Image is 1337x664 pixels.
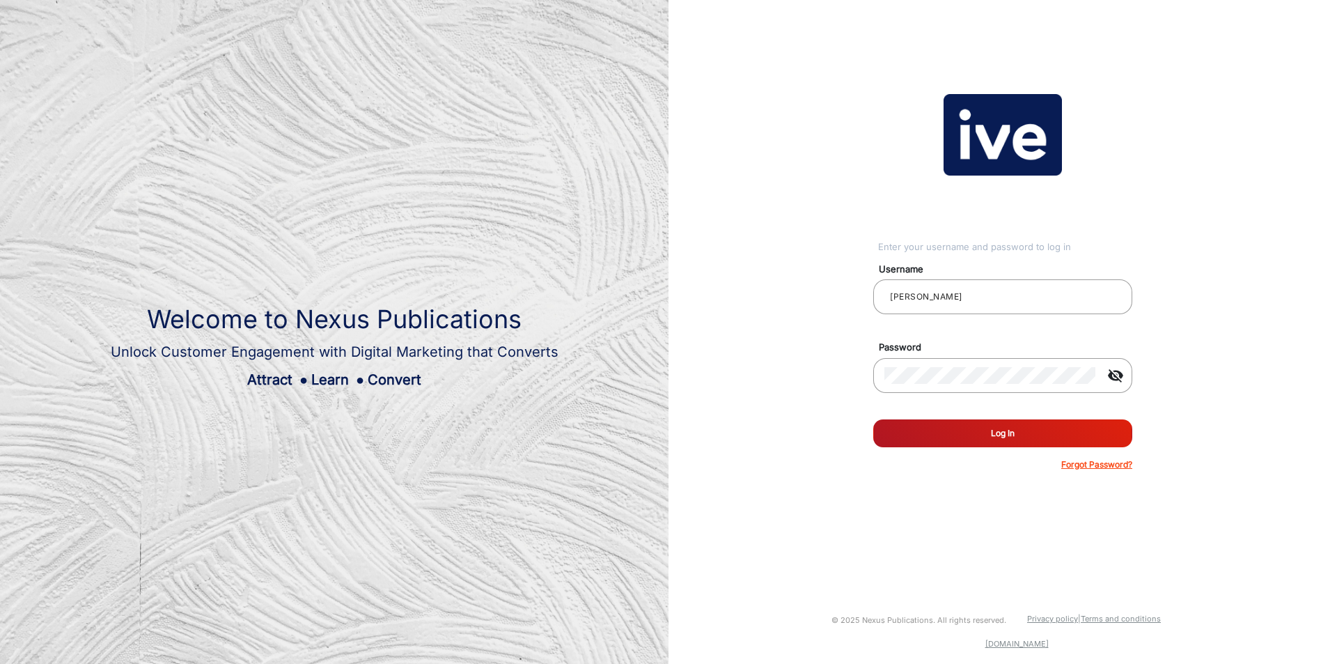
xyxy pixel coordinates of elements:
[878,240,1132,254] div: Enter your username and password to log in
[356,371,364,388] span: ●
[111,369,558,390] div: Attract Learn Convert
[299,371,308,388] span: ●
[1061,458,1132,471] p: Forgot Password?
[111,304,558,334] h1: Welcome to Nexus Publications
[831,615,1006,625] small: © 2025 Nexus Publications. All rights reserved.
[868,341,1148,355] mat-label: Password
[884,288,1121,305] input: Your username
[1027,614,1078,624] a: Privacy policy
[985,639,1049,649] a: [DOMAIN_NAME]
[1099,367,1132,384] mat-icon: visibility_off
[868,263,1148,277] mat-label: Username
[1078,614,1081,624] a: |
[111,341,558,362] div: Unlock Customer Engagement with Digital Marketing that Converts
[873,419,1132,447] button: Log In
[944,94,1062,176] img: vmg-logo
[1081,614,1161,624] a: Terms and conditions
